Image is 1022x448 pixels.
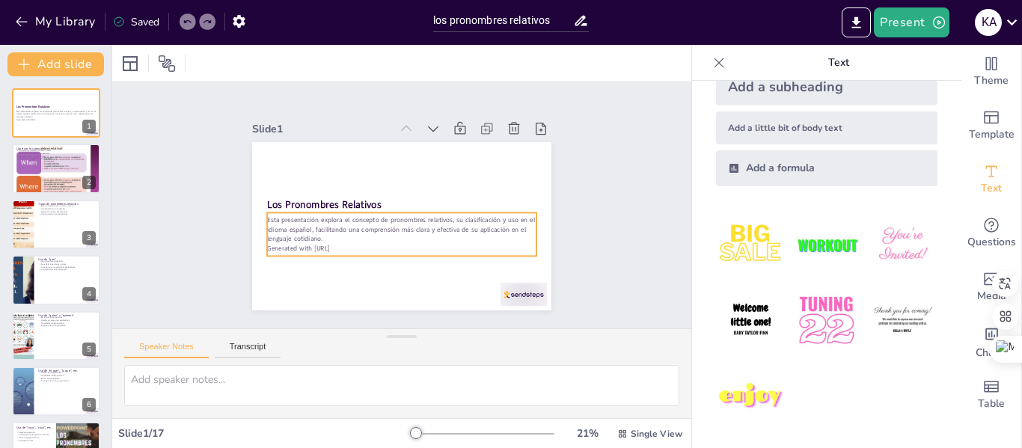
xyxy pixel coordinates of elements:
p: Usados para especificar. [38,372,96,375]
span: Position [158,55,176,73]
p: Uso frecuente en el lenguaje. [38,269,96,271]
div: 3 [82,231,96,245]
button: Add slide [7,52,104,76]
img: 2.jpeg [792,210,861,280]
p: Generated with [URL] [16,118,96,121]
span: Charts [976,345,1007,361]
p: Text [731,45,946,81]
div: Add a subheading [716,68,937,105]
p: Esta presentación explora el concepto de pronombres relativos, su clasificación y uso en el idiom... [264,201,535,257]
div: Add text boxes [961,153,1021,206]
p: Esta presentación explora el concepto de pronombres relativos, su clasificación y uso en el idiom... [16,110,96,118]
button: Present [874,7,949,37]
div: 1 [12,88,100,138]
strong: Los Pronombres Relativos [267,184,382,209]
span: Theme [974,73,1009,89]
img: 7.jpeg [716,362,786,432]
p: Tipos de pronombres relativos [38,202,96,206]
div: 5 [12,311,100,360]
p: Usados en oraciones explicativas. [38,319,96,322]
p: Uso específico en contextos. [38,207,96,210]
p: Uso en lenguaje escrito. [16,437,52,440]
div: 5 [82,343,96,356]
p: Tipos incluyen "que", "quien", "cuyo". [38,205,96,208]
img: 3.jpeg [868,210,937,280]
p: Pronombres relativos conectan ideas. [16,149,96,152]
p: Uso de "que" [38,257,96,262]
div: Layout [118,52,142,76]
p: Precedidos de preposición. [38,322,96,325]
div: Change the overall theme [961,45,1021,99]
p: ¿Qué son los pronombres relativos? [16,146,96,150]
div: 4 [82,287,96,301]
p: Incluyen "que", "quien", "cuyo". [16,155,96,158]
button: Transcript [215,342,281,358]
div: Add images, graphics, shapes or video [961,260,1021,314]
span: Text [981,180,1002,197]
input: Insert title [433,10,573,31]
img: 1.jpeg [716,210,786,280]
div: 1 [82,120,96,133]
span: Questions [967,234,1016,251]
div: 3 [12,200,100,249]
span: Media [977,288,1006,304]
button: Speaker Notes [124,342,209,358]
p: Importancia en la gramática. [38,324,96,327]
div: 2 [82,176,96,189]
div: 6 [12,366,100,416]
div: K A [975,9,1002,36]
p: Uso de "cuyo", "cuya", etc. [16,426,52,430]
div: Add ready made slides [961,99,1021,153]
div: Get real-time input from your audience [961,206,1021,260]
button: K A [975,7,1002,37]
div: 21 % [569,426,605,441]
p: Precedidos de preposición. [38,374,96,377]
span: Table [978,396,1005,412]
div: Slide 1 [260,106,399,135]
p: Expresan posesión. [16,432,52,435]
button: Export to PowerPoint [842,7,871,37]
div: Saved [113,15,159,29]
p: Se refiere a personas y cosas. [38,263,96,266]
p: Generated with [URL] [263,230,531,267]
img: 5.jpeg [792,286,861,355]
img: 4.jpeg [716,286,786,355]
p: Contexto formal. [16,440,52,443]
p: Uso de "el que", "la que", etc. [38,369,96,373]
button: My Library [11,10,102,34]
p: Se utiliza para especificar. [38,260,96,263]
strong: Los Pronombres Relativos [16,105,50,108]
p: Evitan ambigüedades. [38,377,96,380]
span: Single View [631,428,682,440]
p: Uso correcto mejora la comunicación. [16,157,96,160]
p: Se utilizan para evitar la repetición. [16,152,96,155]
div: Slide 1 / 17 [118,426,411,441]
p: Importancia en la comunicación. [38,380,96,383]
div: 4 [12,255,100,304]
span: Template [969,126,1015,143]
div: Add a formula [716,150,937,186]
div: Add a table [961,368,1021,422]
p: Importante en oraciones especificativas. [38,266,96,269]
div: 6 [82,398,96,411]
p: Uso de "quien" y "quienes" [38,313,96,317]
p: Concordancia de género y número. [16,434,52,437]
p: Exclusivos para personas. [38,316,96,319]
p: Mejora la riqueza del lenguaje. [38,210,96,213]
p: Uso correcto evita confusiones. [38,213,96,216]
img: 6.jpeg [868,286,937,355]
div: 2 [12,144,100,193]
div: Add a little bit of body text [716,111,937,144]
div: Add charts and graphs [961,314,1021,368]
